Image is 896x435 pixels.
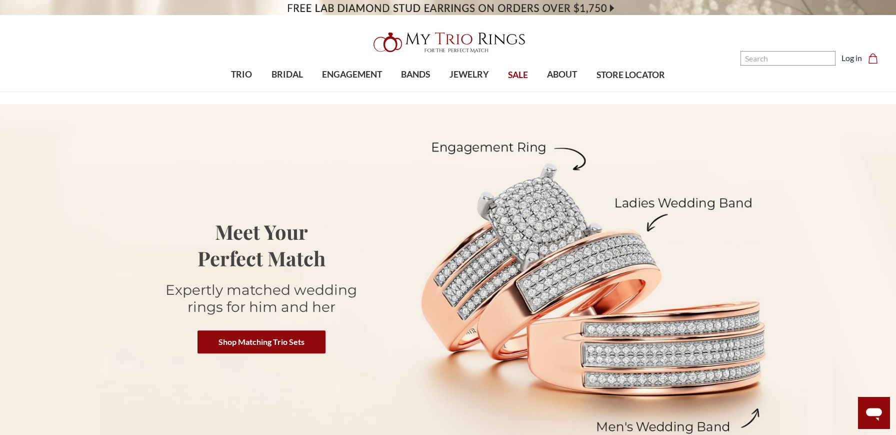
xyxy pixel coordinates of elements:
button: submenu toggle [557,91,567,92]
a: STORE LOCATOR [587,59,674,92]
span: ENGAGEMENT [322,68,382,81]
a: My Trio Rings [260,27,636,59]
a: Log in [841,52,862,64]
button: submenu toggle [347,91,357,92]
a: Cart with 0 items [868,52,884,64]
a: BANDS [391,59,439,91]
a: ENGAGEMENT [312,59,391,91]
button: submenu toggle [410,91,420,92]
a: JEWELRY [440,59,498,91]
span: BANDS [401,68,430,81]
span: BRIDAL [271,68,303,81]
button: submenu toggle [282,91,292,92]
a: ABOUT [537,59,586,91]
button: submenu toggle [236,91,246,92]
a: SALE [498,59,537,92]
a: Shop Matching Trio Sets [197,330,325,353]
span: ABOUT [547,68,577,81]
img: My Trio Rings [368,27,528,59]
span: SALE [508,69,528,82]
input: Search [740,51,835,66]
svg: cart.cart_preview [868,54,878,64]
a: BRIDAL [261,59,312,91]
span: STORE LOCATOR [596,69,665,82]
span: TRIO [231,68,252,81]
span: JEWELRY [449,68,489,81]
button: submenu toggle [464,91,474,92]
a: TRIO [221,59,261,91]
